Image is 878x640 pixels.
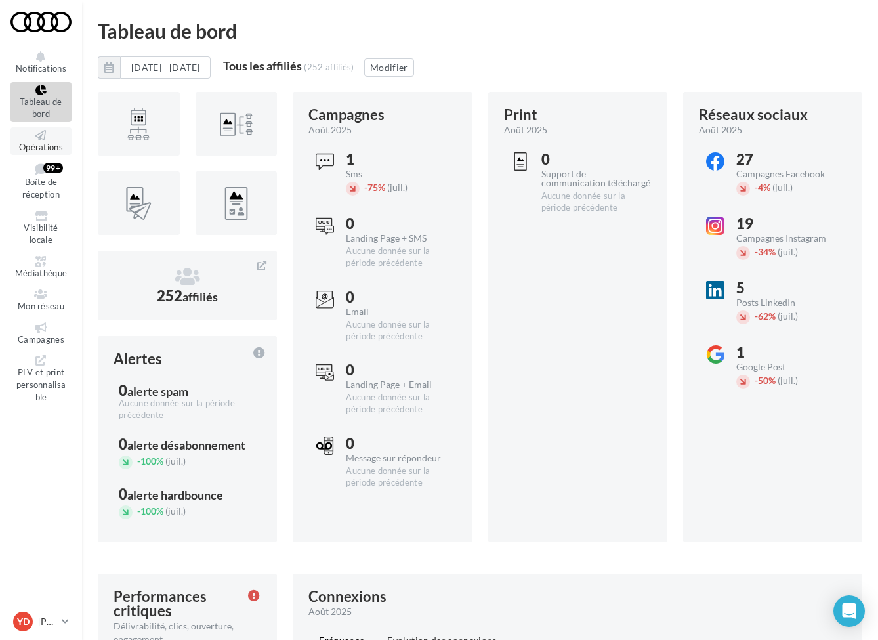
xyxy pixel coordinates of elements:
span: - [364,182,367,193]
div: Open Intercom Messenger [833,595,865,627]
div: Aucune donnée sur la période précédente [346,319,445,343]
div: 0 [119,487,256,501]
div: Landing Page + Email [346,380,445,389]
span: (juil.) [772,182,793,193]
span: août 2025 [308,123,352,137]
div: Campagnes Instagram [736,234,835,243]
a: Campagnes [10,320,72,348]
div: Tous les affiliés [223,60,302,72]
div: Aucune donnée sur la période précédente [119,398,256,421]
div: 0 [541,152,651,167]
span: 75% [364,182,385,193]
div: Print [504,108,537,122]
button: [DATE] - [DATE] [98,56,211,79]
div: Email [346,307,445,316]
button: Modifier [364,58,414,77]
div: Tableau de bord [98,21,862,41]
span: août 2025 [504,123,547,137]
span: 252 [157,287,218,305]
div: Aucune donnée sur la période précédente [541,190,651,214]
a: Mon réseau [10,286,72,314]
button: [DATE] - [DATE] [120,56,211,79]
div: Connexions [308,589,387,604]
div: 5 [736,281,835,295]
span: 62% [755,310,776,322]
a: PLV et print personnalisable [10,352,72,405]
div: Aucune donnée sur la période précédente [346,392,445,416]
a: Boîte de réception 99+ [10,160,72,202]
div: Google Post [736,362,846,372]
span: Médiathèque [15,268,68,278]
div: Message sur répondeur [346,454,455,463]
div: 0 [346,290,445,305]
div: Support de communication téléchargé [541,169,651,188]
div: 0 [346,437,455,451]
span: Notifications [16,63,66,74]
div: Campagnes [308,108,385,122]
div: Sms [346,169,445,179]
span: Tableau de bord [20,96,62,119]
span: 100% [137,505,163,517]
span: - [755,182,758,193]
span: août 2025 [699,123,742,137]
span: - [755,246,758,257]
p: [PERSON_NAME] [38,615,56,628]
span: août 2025 [308,605,352,618]
span: (juil.) [165,456,186,467]
span: affiliés [182,289,218,304]
div: 99+ [43,163,63,173]
span: 100% [137,456,163,467]
div: (252 affiliés) [304,62,354,72]
div: 0 [119,437,256,452]
span: Boîte de réception [22,177,60,200]
div: 1 [346,152,445,167]
span: - [755,310,758,322]
div: Performances critiques [114,589,232,618]
a: Tableau de bord [10,82,72,122]
a: Visibilité locale [10,208,72,248]
div: 0 [346,363,445,377]
div: 0 [346,217,445,231]
span: Opérations [19,142,63,152]
span: 4% [755,182,770,193]
div: alerte hardbounce [127,489,223,501]
a: YD [PERSON_NAME] [10,609,72,634]
div: 0 [119,383,256,398]
div: Posts LinkedIn [736,298,835,307]
span: - [755,375,758,386]
span: - [137,456,140,467]
div: Aucune donnée sur la période précédente [346,245,445,269]
a: Opérations [10,127,72,156]
span: (juil.) [778,246,798,257]
div: 27 [736,152,835,167]
span: (juil.) [778,310,798,322]
button: Notifications [10,49,72,77]
div: 19 [736,217,835,231]
div: Réseaux sociaux [699,108,808,122]
span: (juil.) [387,182,408,193]
span: (juil.) [778,375,798,386]
span: 50% [755,375,776,386]
a: Médiathèque [10,253,72,282]
div: Alertes [114,352,162,366]
div: alerte spam [127,385,188,397]
div: Aucune donnée sur la période précédente [346,465,455,489]
span: 34% [755,246,776,257]
div: Campagnes Facebook [736,169,835,179]
span: Mon réseau [18,301,64,311]
div: alerte désabonnement [127,439,245,451]
span: YD [17,615,30,628]
span: Visibilité locale [24,223,58,245]
span: Campagnes [18,334,64,345]
span: - [137,505,140,517]
span: (juil.) [165,505,186,517]
div: Landing Page + SMS [346,234,445,243]
span: PLV et print personnalisable [16,368,66,402]
div: 1 [736,345,846,360]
